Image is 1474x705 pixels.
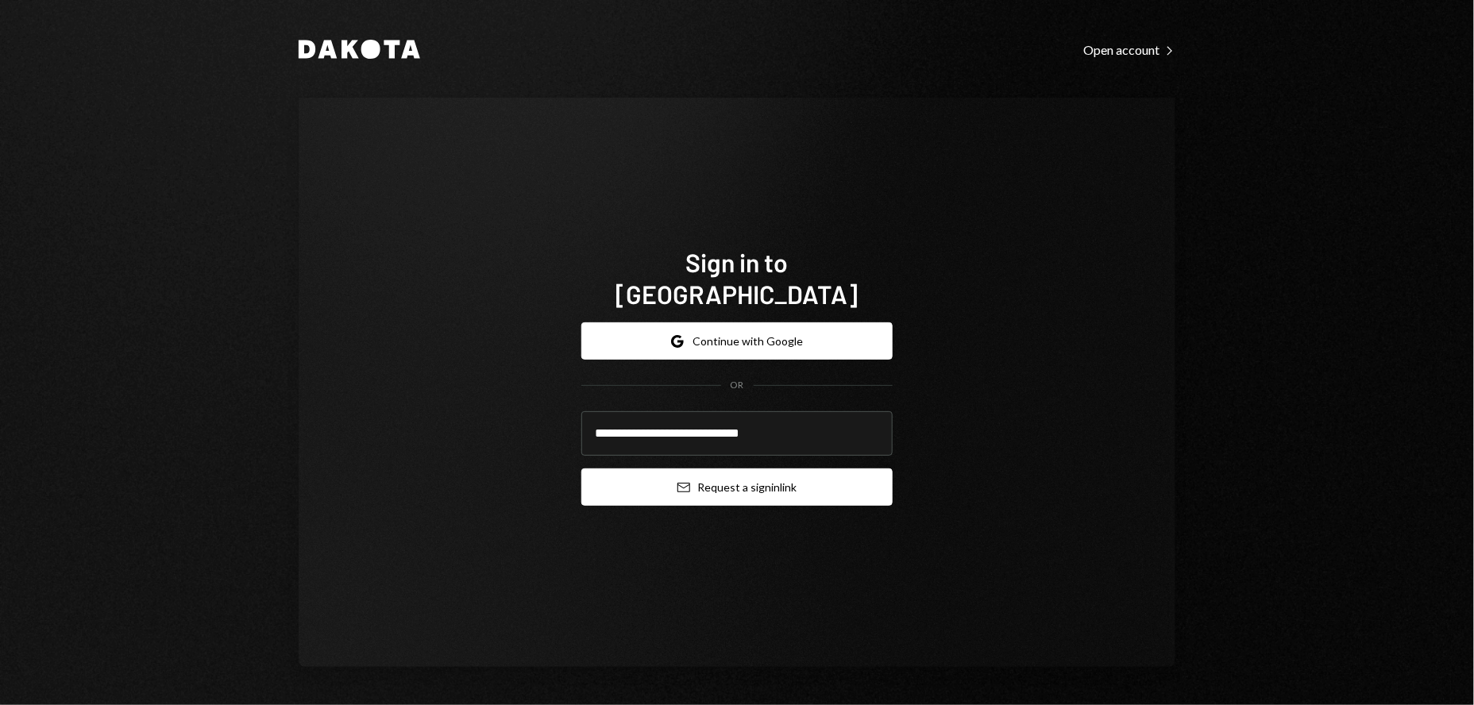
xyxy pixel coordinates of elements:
a: Open account [1083,40,1175,58]
button: Request a signinlink [581,468,893,506]
button: Continue with Google [581,322,893,360]
h1: Sign in to [GEOGRAPHIC_DATA] [581,246,893,310]
div: OR [731,379,744,392]
div: Open account [1083,42,1175,58]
